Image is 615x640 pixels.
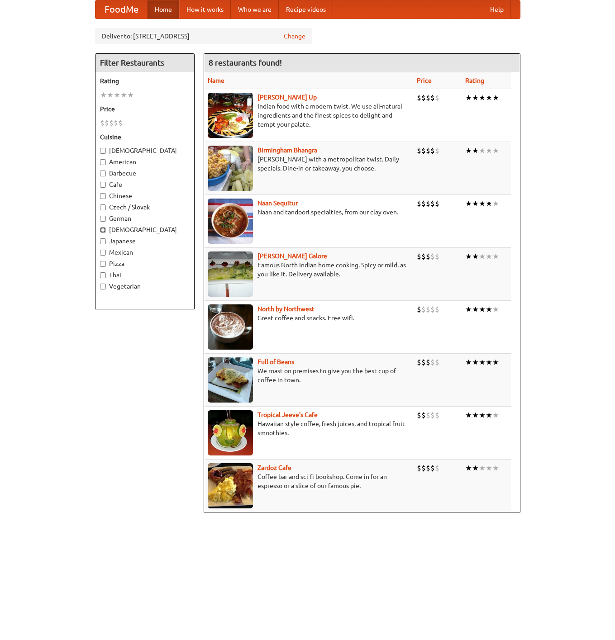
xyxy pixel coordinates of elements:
li: ★ [465,410,472,420]
a: North by Northwest [257,305,315,313]
li: $ [435,463,439,473]
li: ★ [472,93,479,103]
li: ★ [114,90,120,100]
li: ★ [492,251,499,261]
li: $ [105,118,109,128]
a: Zardoz Cafe [257,464,291,471]
a: Tropical Jeeve's Cafe [257,411,318,418]
li: $ [421,463,426,473]
h5: Rating [100,76,190,85]
img: bhangra.jpg [208,146,253,191]
li: ★ [479,146,486,156]
li: $ [435,251,439,261]
li: ★ [479,251,486,261]
li: $ [430,251,435,261]
li: $ [435,146,439,156]
li: $ [417,146,421,156]
p: Great coffee and snacks. Free wifi. [208,313,410,322]
input: Thai [100,272,106,278]
li: ★ [486,251,492,261]
input: Vegetarian [100,284,106,289]
input: Czech / Slovak [100,204,106,210]
input: Mexican [100,250,106,256]
p: Naan and tandoori specialties, from our clay oven. [208,208,410,217]
li: $ [426,410,430,420]
li: ★ [472,357,479,367]
label: American [100,157,190,166]
b: [PERSON_NAME] Galore [257,252,327,260]
li: ★ [486,199,492,209]
li: ★ [492,357,499,367]
li: $ [430,410,435,420]
li: $ [417,199,421,209]
label: Barbecue [100,169,190,178]
a: Birmingham Bhangra [257,147,317,154]
img: north.jpg [208,304,253,350]
li: $ [118,118,123,128]
a: Full of Beans [257,358,294,365]
img: naansequitur.jpg [208,199,253,244]
li: $ [109,118,114,128]
div: Deliver to: [STREET_ADDRESS] [95,28,312,44]
li: $ [430,199,435,209]
li: ★ [479,304,486,314]
li: $ [430,93,435,103]
input: Barbecue [100,171,106,176]
input: German [100,216,106,222]
label: Thai [100,270,190,280]
li: ★ [107,90,114,100]
p: Famous North Indian home cooking. Spicy or mild, as you like it. Delivery available. [208,261,410,279]
a: FoodMe [95,0,148,19]
input: American [100,159,106,165]
li: ★ [127,90,134,100]
li: ★ [465,251,472,261]
li: $ [417,251,421,261]
li: $ [426,304,430,314]
li: $ [417,93,421,103]
li: $ [426,199,430,209]
a: How it works [179,0,231,19]
label: [DEMOGRAPHIC_DATA] [100,146,190,155]
li: ★ [492,410,499,420]
label: Cafe [100,180,190,189]
li: ★ [486,146,492,156]
h5: Price [100,104,190,114]
li: ★ [120,90,127,100]
li: $ [435,410,439,420]
li: $ [417,410,421,420]
li: ★ [492,199,499,209]
li: $ [430,357,435,367]
a: Who we are [231,0,279,19]
li: $ [421,304,426,314]
li: $ [426,93,430,103]
li: ★ [486,357,492,367]
li: ★ [100,90,107,100]
li: ★ [486,93,492,103]
li: ★ [486,463,492,473]
li: ★ [479,93,486,103]
li: $ [426,251,430,261]
li: $ [430,463,435,473]
img: currygalore.jpg [208,251,253,297]
input: [DEMOGRAPHIC_DATA] [100,148,106,154]
li: ★ [492,304,499,314]
a: Naan Sequitur [257,199,298,207]
a: [PERSON_NAME] Up [257,94,317,101]
input: [DEMOGRAPHIC_DATA] [100,227,106,233]
li: ★ [465,357,472,367]
label: Chinese [100,191,190,200]
img: zardoz.jpg [208,463,253,508]
img: curryup.jpg [208,93,253,138]
li: ★ [465,146,472,156]
li: ★ [465,199,472,209]
li: ★ [486,304,492,314]
li: ★ [465,93,472,103]
img: jeeves.jpg [208,410,253,455]
li: ★ [472,199,479,209]
h4: Filter Restaurants [95,54,194,72]
li: ★ [465,463,472,473]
